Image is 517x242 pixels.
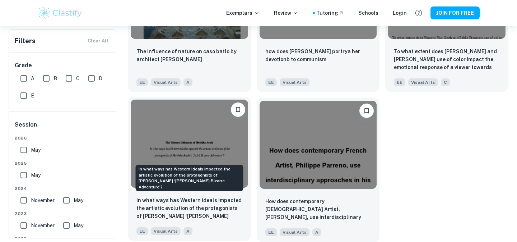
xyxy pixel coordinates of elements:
[136,47,242,63] p: The influence of nature on caso batlo by architect Antoni Guadi
[31,74,34,82] span: A
[15,135,111,141] span: 2026
[151,227,181,235] span: Visual Arts
[15,236,111,242] span: 2022
[31,196,55,204] span: November
[15,61,111,70] h6: Grade
[393,9,407,17] a: Login
[408,78,438,86] span: Visual Arts
[316,9,344,17] a: Tutoring
[430,6,480,19] button: JOIN FOR FREE
[265,78,277,86] span: EE
[183,78,192,86] span: A
[183,227,192,235] span: A
[265,47,371,63] p: how does frida kahlo portrya her devotionb to communism
[265,197,371,222] p: How does contemporary French Artist, Philippe Parreno, use interdisciplinary approaches in his wo...
[128,98,251,242] a: Please log in to bookmark exemplarsIn what ways has Western ideals impacted the artistic evolutio...
[280,228,309,236] span: Visual Arts
[136,196,242,221] p: In what ways has Western ideals impacted the artistic evolution of the protagonists of Hirohiko A...
[226,9,260,17] p: Exemplars
[31,222,55,229] span: November
[394,47,500,72] p: To what extent does Vincent Van Gogh and Pablo Picasso's use of color impact the emotional respon...
[312,228,321,236] span: A
[15,185,111,192] span: 2024
[274,9,298,17] p: Review
[265,228,277,236] span: EE
[31,146,41,154] span: May
[15,160,111,166] span: 2025
[231,102,245,117] button: Please log in to bookmark exemplars
[394,78,405,86] span: EE
[413,7,425,19] button: Help and Feedback
[74,222,83,229] span: May
[260,101,377,189] img: Visual Arts EE example thumbnail: How does contemporary French Artist, Phi
[136,78,148,86] span: EE
[136,227,148,235] span: EE
[31,92,34,100] span: E
[359,104,374,118] button: Please log in to bookmark exemplars
[31,171,41,179] span: May
[53,74,57,82] span: B
[15,36,36,46] h6: Filters
[151,78,181,86] span: Visual Arts
[15,120,111,135] h6: Session
[15,210,111,217] span: 2023
[131,100,248,188] img: Visual Arts EE example thumbnail: In what ways has Western ideals impacted
[441,78,450,86] span: C
[37,6,83,20] img: Clastify logo
[358,9,378,17] a: Schools
[74,196,83,204] span: May
[76,74,80,82] span: C
[257,98,380,242] a: Please log in to bookmark exemplarsHow does contemporary French Artist, Philippe Parreno, use int...
[99,74,102,82] span: D
[136,165,243,191] div: In what ways has Western ideals impacted the artistic evolution of the protagonists of [PERSON_NA...
[280,78,309,86] span: Visual Arts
